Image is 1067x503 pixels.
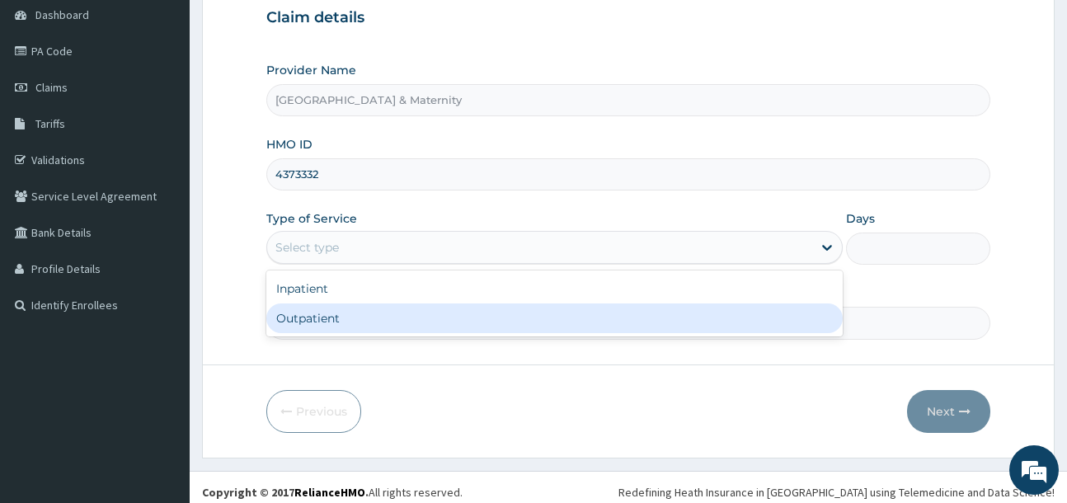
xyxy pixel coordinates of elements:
div: Inpatient [266,274,843,303]
label: HMO ID [266,136,313,153]
label: Days [846,210,875,227]
label: Provider Name [266,62,356,78]
button: Next [907,390,990,433]
span: Claims [35,80,68,95]
span: Dashboard [35,7,89,22]
button: Previous [266,390,361,433]
div: Redefining Heath Insurance in [GEOGRAPHIC_DATA] using Telemedicine and Data Science! [618,484,1055,501]
label: Type of Service [266,210,357,227]
a: RelianceHMO [294,485,365,500]
h3: Claim details [266,9,989,27]
strong: Copyright © 2017 . [202,485,369,500]
input: Enter HMO ID [266,158,989,190]
div: Outpatient [266,303,843,333]
div: Select type [275,239,339,256]
span: Tariffs [35,116,65,131]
